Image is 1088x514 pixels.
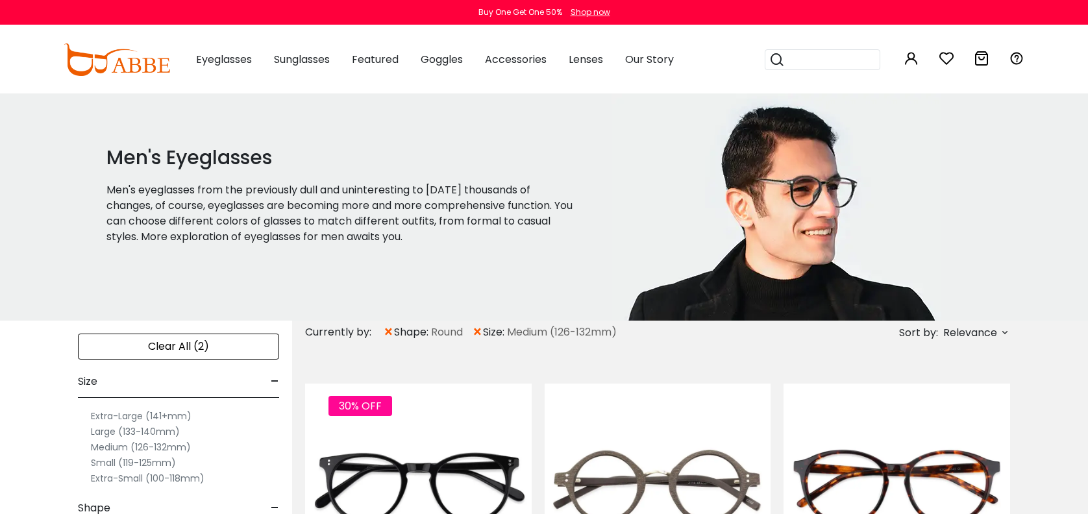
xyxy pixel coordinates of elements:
span: Round [431,324,463,340]
span: × [472,321,483,344]
span: shape: [394,324,431,340]
h1: Men's Eyeglasses [106,146,579,169]
span: Relevance [943,321,997,345]
a: Shop now [564,6,610,18]
label: Extra-Large (141+mm) [91,408,192,424]
span: Accessories [485,52,547,67]
img: abbeglasses.com [64,43,170,76]
p: Men's eyeglasses from the previously dull and uninteresting to [DATE] thousands of changes, of co... [106,182,579,245]
span: Sort by: [899,325,938,340]
span: Featured [352,52,399,67]
span: Eyeglasses [196,52,252,67]
span: Lenses [569,52,603,67]
span: 30% OFF [328,396,392,416]
span: Sunglasses [274,52,330,67]
label: Extra-Small (100-118mm) [91,471,204,486]
label: Small (119-125mm) [91,455,176,471]
div: Buy One Get One 50% [478,6,562,18]
div: Shop now [571,6,610,18]
img: men's eyeglasses [612,93,941,321]
span: Medium (126-132mm) [507,324,617,340]
span: × [383,321,394,344]
span: Our Story [625,52,674,67]
div: Clear All (2) [78,334,279,360]
span: size: [483,324,507,340]
label: Medium (126-132mm) [91,439,191,455]
label: Large (133-140mm) [91,424,180,439]
span: Goggles [421,52,463,67]
div: Currently by: [305,321,383,344]
span: Size [78,366,97,397]
span: - [271,366,279,397]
